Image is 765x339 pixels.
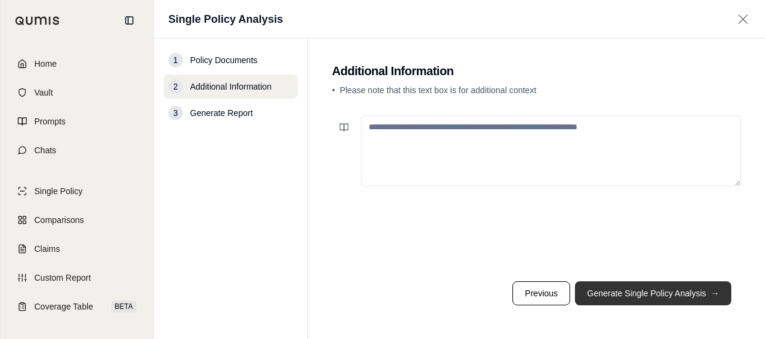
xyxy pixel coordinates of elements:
span: Chats [34,144,57,156]
h1: Single Policy Analysis [168,11,283,28]
div: 1 [168,53,183,67]
span: Vault [34,87,53,99]
button: Generate Single Policy Analysis→ [575,281,731,305]
span: Coverage Table [34,301,93,313]
a: Prompts [8,108,146,135]
a: Claims [8,236,146,262]
a: Chats [8,137,146,163]
button: Collapse sidebar [120,11,139,30]
span: → [711,287,719,299]
span: Comparisons [34,214,84,226]
a: Vault [8,79,146,106]
a: Single Policy [8,178,146,204]
div: 2 [168,79,183,94]
span: Claims [34,243,60,255]
a: Comparisons [8,207,146,233]
span: Custom Report [34,272,91,284]
img: Qumis Logo [15,16,60,25]
span: Single Policy [34,185,82,197]
a: Custom Report [8,264,146,291]
a: Home [8,50,146,77]
span: Home [34,58,57,70]
a: Coverage TableBETA [8,293,146,320]
span: Prompts [34,115,66,127]
span: Please note that this text box is for additional context [340,85,536,95]
h2: Additional Information [332,63,741,79]
span: Additional Information [190,81,271,93]
button: Previous [512,281,570,305]
div: 3 [168,106,183,120]
span: BETA [111,301,137,313]
span: Policy Documents [190,54,257,66]
span: • [332,85,335,95]
span: Generate Report [190,107,253,119]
